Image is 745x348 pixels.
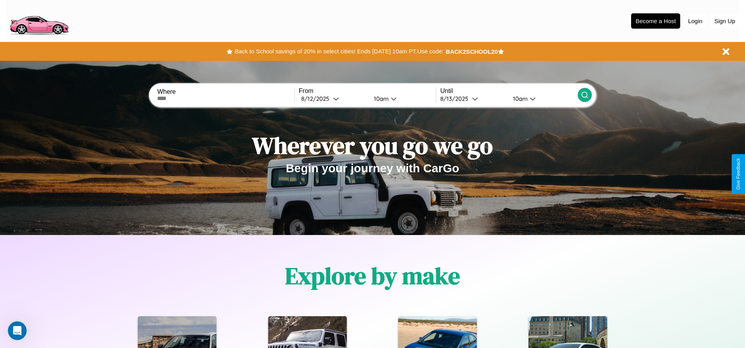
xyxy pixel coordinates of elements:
[370,95,391,102] div: 10am
[8,321,27,340] iframe: Intercom live chat
[301,95,333,102] div: 8 / 12 / 2025
[446,48,498,55] b: BACK2SCHOOL20
[507,95,578,103] button: 10am
[157,88,294,95] label: Where
[631,13,680,29] button: Become a Host
[368,95,436,103] button: 10am
[299,87,436,95] label: From
[6,4,72,36] img: logo
[232,46,445,57] button: Back to School savings of 20% in select cities! Ends [DATE] 10am PT.Use code:
[736,158,741,190] div: Give Feedback
[710,14,739,28] button: Sign Up
[509,95,530,102] div: 10am
[285,260,460,292] h1: Explore by make
[299,95,368,103] button: 8/12/2025
[440,87,577,95] label: Until
[684,14,707,28] button: Login
[440,95,472,102] div: 8 / 13 / 2025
